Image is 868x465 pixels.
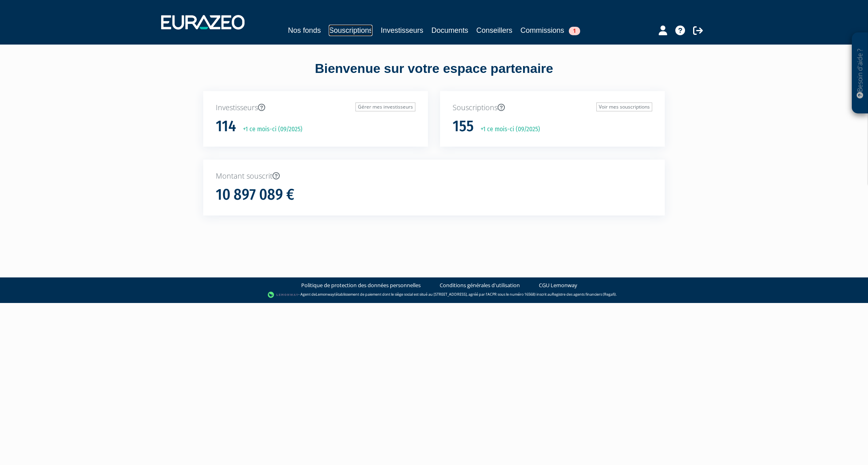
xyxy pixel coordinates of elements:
a: Commissions1 [521,25,580,36]
p: Besoin d'aide ? [855,37,865,110]
p: Montant souscrit [216,171,652,181]
h1: 114 [216,118,236,135]
div: - Agent de (établissement de paiement dont le siège social est situé au [STREET_ADDRESS], agréé p... [8,291,860,299]
a: Voir mes souscriptions [596,102,652,111]
a: Nos fonds [288,25,321,36]
a: Lemonway [316,292,334,297]
p: Souscriptions [453,102,652,113]
img: logo-lemonway.png [268,291,299,299]
div: Bienvenue sur votre espace partenaire [197,60,671,91]
p: +1 ce mois-ci (09/2025) [237,125,302,134]
span: 1 [569,27,580,35]
a: Documents [432,25,468,36]
a: Politique de protection des données personnelles [301,282,421,289]
a: Investisseurs [381,25,423,36]
a: Registre des agents financiers (Regafi) [552,292,616,297]
p: Investisseurs [216,102,415,113]
p: +1 ce mois-ci (09/2025) [475,125,540,134]
img: 1732889491-logotype_eurazeo_blanc_rvb.png [161,15,245,30]
a: Souscriptions [329,25,372,36]
a: Conseillers [477,25,513,36]
h1: 155 [453,118,474,135]
a: Conditions générales d'utilisation [440,282,520,289]
a: CGU Lemonway [539,282,577,289]
a: Gérer mes investisseurs [355,102,415,111]
h1: 10 897 089 € [216,186,294,203]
